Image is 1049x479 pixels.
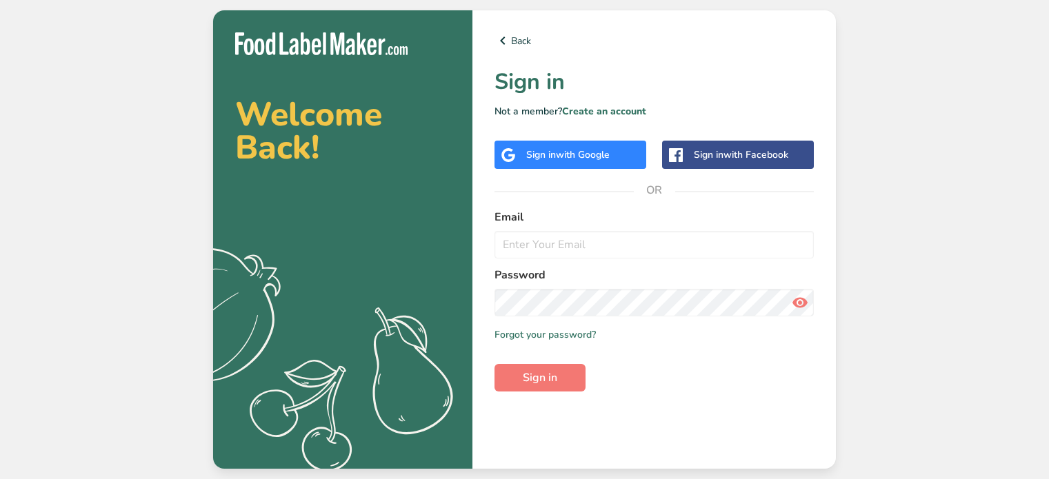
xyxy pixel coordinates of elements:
a: Back [494,32,814,49]
span: with Facebook [723,148,788,161]
h1: Sign in [494,65,814,99]
div: Sign in [526,147,610,162]
button: Sign in [494,364,586,391]
img: Food Label Maker [235,32,408,55]
span: with Google [556,148,610,161]
span: Sign in [523,369,557,386]
p: Not a member? [494,104,814,119]
label: Email [494,209,814,225]
div: Sign in [694,147,788,162]
span: OR [634,170,675,211]
h2: Welcome Back! [235,98,450,164]
a: Create an account [562,105,646,118]
input: Enter Your Email [494,231,814,258]
label: Password [494,267,814,283]
a: Forgot your password? [494,327,596,342]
